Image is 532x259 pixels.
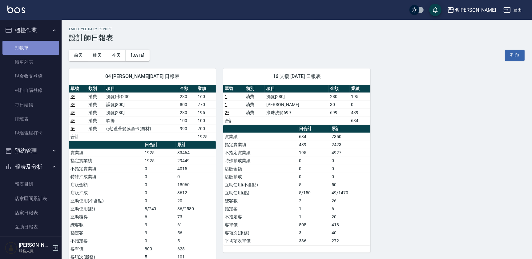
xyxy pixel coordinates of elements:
td: 230 [178,92,196,101]
td: 56 [176,229,216,237]
td: 1 [297,205,330,213]
td: 消費 [87,109,105,117]
td: 0 [143,165,176,173]
button: 今天 [107,50,126,61]
td: 1925 [143,149,176,157]
td: 不指定實業績 [223,149,297,157]
td: 實業績 [223,133,297,141]
td: 160 [196,92,216,101]
td: 4015 [176,165,216,173]
td: 吹捲 [105,117,178,125]
a: 打帳單 [2,41,59,55]
span: 16 支援 [DATE] 日報表 [231,73,363,80]
img: Person [5,242,17,254]
td: 消費 [87,117,105,125]
td: 990 [178,125,196,133]
td: 實業績 [69,149,143,157]
th: 項目 [105,85,178,93]
td: 1925 [143,157,176,165]
h2: Employee Daily Report [69,27,525,31]
td: 634 [349,117,370,125]
td: 互助使用(不含點) [69,197,143,205]
td: 26 [330,197,370,205]
td: 0 [143,173,176,181]
td: 指定實業績 [223,141,297,149]
a: 1 [225,102,227,107]
td: 5/150 [297,189,330,197]
td: 5 [297,181,330,189]
td: 100 [196,117,216,125]
td: 7350 [330,133,370,141]
td: 336 [297,237,330,245]
button: 昨天 [88,50,107,61]
td: 客單價 [223,221,297,229]
a: 1 [225,94,227,99]
div: 名[PERSON_NAME] [454,6,496,14]
td: 不指定實業績 [69,165,143,173]
a: 現場電腦打卡 [2,126,59,140]
th: 項目 [265,85,328,93]
a: 帳單列表 [2,55,59,69]
a: 店家區間累計表 [2,191,59,206]
td: 消費 [244,92,265,101]
td: 272 [330,237,370,245]
td: 指定客 [223,205,297,213]
td: 洗髮[280] [265,92,328,101]
td: 護髮[800] [105,101,178,109]
td: 6 [330,205,370,213]
td: 3 [297,229,330,237]
td: 61 [176,221,216,229]
td: 280 [329,92,350,101]
td: 0 [297,173,330,181]
a: 材料自購登錄 [2,83,59,97]
td: 699 [329,109,350,117]
h3: 設計師日報表 [69,34,525,42]
a: 店家日報表 [2,206,59,220]
td: 29449 [176,157,216,165]
td: 700 [196,125,216,133]
td: 客單價 [69,245,143,253]
th: 日合計 [297,125,330,133]
td: 店販金額 [223,165,297,173]
td: 33464 [176,149,216,157]
button: 名[PERSON_NAME] [445,4,498,16]
td: [PERSON_NAME] [265,101,328,109]
a: 報表目錄 [2,177,59,191]
td: 0 [143,197,176,205]
td: 特殊抽成業績 [69,173,143,181]
td: (芙)蘆薈髮膜套卡(自材) [105,125,178,133]
td: 195 [297,149,330,157]
td: 總客數 [223,197,297,205]
td: 店販抽成 [223,173,297,181]
td: 195 [196,109,216,117]
td: 439 [297,141,330,149]
img: Logo [7,6,25,13]
th: 金額 [329,85,350,93]
table: a dense table [223,125,370,245]
td: 86/2580 [176,205,216,213]
td: 8/240 [143,205,176,213]
td: 0 [143,189,176,197]
td: 0 [297,165,330,173]
td: 0 [330,157,370,165]
table: a dense table [69,85,216,141]
td: 49/1470 [330,189,370,197]
td: 418 [330,221,370,229]
button: 登出 [501,4,525,16]
td: 770 [196,101,216,109]
td: 3 [143,221,176,229]
td: 消費 [87,92,105,101]
td: 特殊抽成業績 [223,157,297,165]
td: 195 [349,92,370,101]
td: 互助使用(點) [69,205,143,213]
td: 505 [297,221,330,229]
th: 累計 [176,141,216,149]
td: 店販金額 [69,181,143,189]
td: 指定實業績 [69,157,143,165]
td: 0 [143,237,176,245]
td: 滾珠洗髪699 [265,109,328,117]
td: 客項次(服務) [223,229,297,237]
th: 業績 [349,85,370,93]
th: 單號 [223,85,244,93]
th: 類別 [87,85,105,93]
